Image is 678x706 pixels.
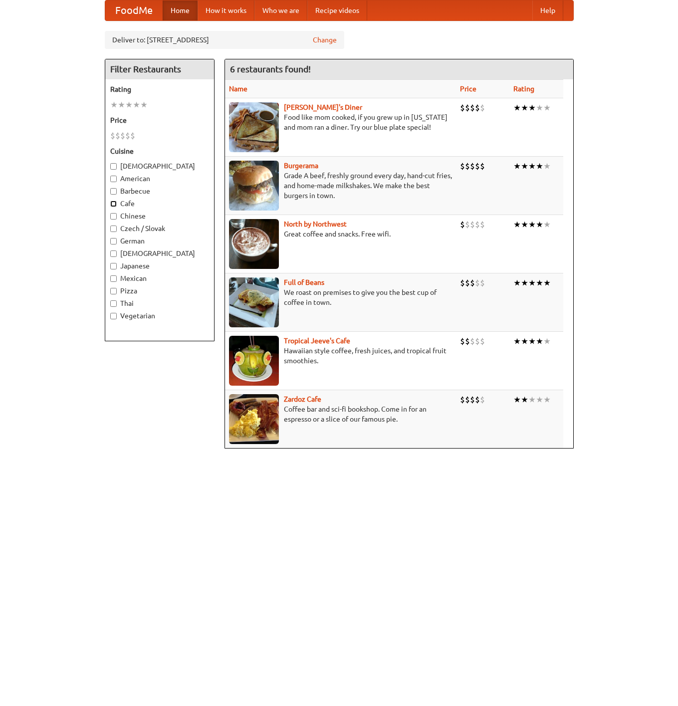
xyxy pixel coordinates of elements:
[229,112,452,132] p: Food like mom cooked, if you grew up in [US_STATE] and mom ran a diner. Try our blue plate special!
[475,277,480,288] li: $
[513,85,534,93] a: Rating
[115,130,120,141] li: $
[229,219,279,269] img: north.jpg
[460,336,465,347] li: $
[460,102,465,113] li: $
[465,394,470,405] li: $
[110,163,117,170] input: [DEMOGRAPHIC_DATA]
[229,229,452,239] p: Great coffee and snacks. Free wifi.
[536,394,543,405] li: ★
[475,394,480,405] li: $
[110,176,117,182] input: American
[229,102,279,152] img: sallys.jpg
[133,99,140,110] li: ★
[110,130,115,141] li: $
[528,102,536,113] li: ★
[110,250,117,257] input: [DEMOGRAPHIC_DATA]
[254,0,307,20] a: Who we are
[465,277,470,288] li: $
[105,31,344,49] div: Deliver to: [STREET_ADDRESS]
[284,162,318,170] a: Burgerama
[521,394,528,405] li: ★
[480,277,485,288] li: $
[110,186,209,196] label: Barbecue
[480,102,485,113] li: $
[480,336,485,347] li: $
[460,277,465,288] li: $
[110,286,209,296] label: Pizza
[229,394,279,444] img: zardoz.jpg
[513,102,521,113] li: ★
[465,161,470,172] li: $
[480,394,485,405] li: $
[110,201,117,207] input: Cafe
[110,174,209,184] label: American
[110,146,209,156] h5: Cuisine
[110,213,117,220] input: Chinese
[521,336,528,347] li: ★
[460,394,465,405] li: $
[229,277,279,327] img: beans.jpg
[110,211,209,221] label: Chinese
[198,0,254,20] a: How it works
[110,298,209,308] label: Thai
[543,102,551,113] li: ★
[110,99,118,110] li: ★
[528,277,536,288] li: ★
[110,300,117,307] input: Thai
[110,161,209,171] label: [DEMOGRAPHIC_DATA]
[543,161,551,172] li: ★
[532,0,563,20] a: Help
[528,161,536,172] li: ★
[110,288,117,294] input: Pizza
[475,161,480,172] li: $
[543,277,551,288] li: ★
[110,84,209,94] h5: Rating
[543,336,551,347] li: ★
[536,102,543,113] li: ★
[110,273,209,283] label: Mexican
[465,336,470,347] li: $
[110,226,117,232] input: Czech / Slovak
[543,219,551,230] li: ★
[528,336,536,347] li: ★
[110,261,209,271] label: Japanese
[313,35,337,45] a: Change
[521,161,528,172] li: ★
[140,99,148,110] li: ★
[536,336,543,347] li: ★
[470,219,475,230] li: $
[470,161,475,172] li: $
[465,102,470,113] li: $
[118,99,125,110] li: ★
[470,277,475,288] li: $
[284,103,362,111] a: [PERSON_NAME]'s Diner
[528,394,536,405] li: ★
[536,219,543,230] li: ★
[284,395,321,403] a: Zardoz Cafe
[105,59,214,79] h4: Filter Restaurants
[460,85,476,93] a: Price
[536,161,543,172] li: ★
[110,115,209,125] h5: Price
[229,161,279,211] img: burgerama.jpg
[163,0,198,20] a: Home
[284,220,347,228] a: North by Northwest
[125,130,130,141] li: $
[229,346,452,366] p: Hawaiian style coffee, fresh juices, and tropical fruit smoothies.
[130,130,135,141] li: $
[110,275,117,282] input: Mexican
[513,219,521,230] li: ★
[475,219,480,230] li: $
[513,394,521,405] li: ★
[536,277,543,288] li: ★
[284,337,350,345] a: Tropical Jeeve's Cafe
[284,278,324,286] b: Full of Beans
[513,336,521,347] li: ★
[465,219,470,230] li: $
